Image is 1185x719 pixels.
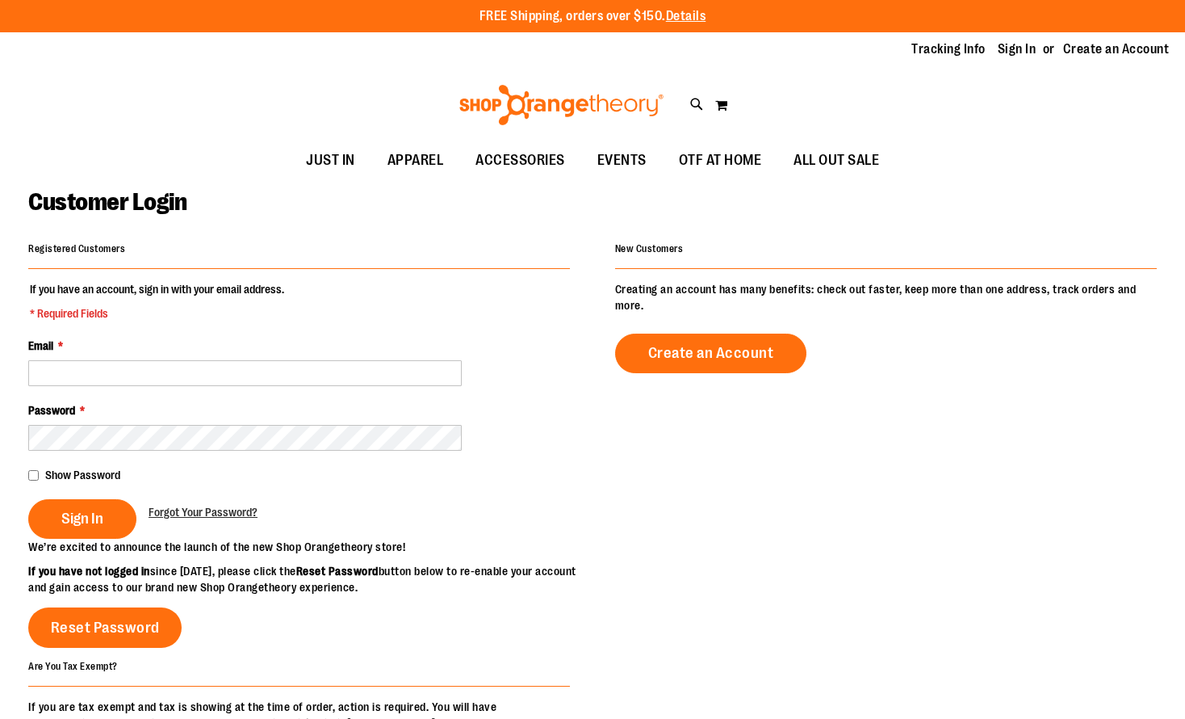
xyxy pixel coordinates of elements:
span: Sign In [61,510,103,528]
button: Sign In [28,499,136,539]
span: JUST IN [306,142,355,179]
a: Forgot Your Password? [149,504,258,520]
span: * Required Fields [30,305,284,322]
strong: New Customers [615,243,684,254]
span: Email [28,339,53,352]
img: Shop Orangetheory [457,85,666,125]
a: Tracking Info [911,40,986,58]
span: Create an Account [648,344,774,362]
span: Customer Login [28,188,186,216]
a: Create an Account [1063,40,1170,58]
strong: Registered Customers [28,243,125,254]
span: Password [28,404,75,417]
span: Show Password [45,469,120,481]
span: Reset Password [51,619,160,637]
span: EVENTS [597,142,647,179]
p: Creating an account has many benefits: check out faster, keep more than one address, track orders... [615,281,1157,313]
a: Sign In [998,40,1036,58]
span: ALL OUT SALE [793,142,879,179]
strong: Reset Password [296,565,379,578]
legend: If you have an account, sign in with your email address. [28,281,286,322]
span: ACCESSORIES [475,142,565,179]
p: FREE Shipping, orders over $150. [479,7,706,26]
p: We’re excited to announce the launch of the new Shop Orangetheory store! [28,539,592,555]
span: OTF AT HOME [679,142,762,179]
a: Details [666,9,706,23]
strong: Are You Tax Exempt? [28,660,118,671]
span: Forgot Your Password? [149,506,258,519]
p: since [DATE], please click the button below to re-enable your account and gain access to our bran... [28,563,592,595]
a: Reset Password [28,608,182,648]
span: APPAREL [387,142,444,179]
strong: If you have not logged in [28,565,150,578]
a: Create an Account [615,334,807,373]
